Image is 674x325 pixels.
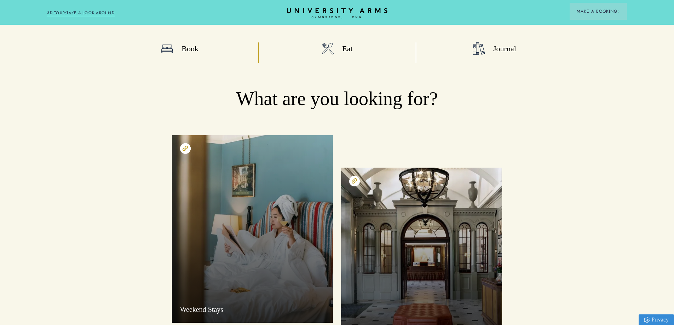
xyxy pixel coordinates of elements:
a: Privacy [639,314,674,325]
img: Arrow icon [617,10,620,13]
img: Privacy [644,317,650,323]
a: Home [286,8,388,19]
a: Book [101,42,258,63]
a: Eat [258,42,415,63]
span: Make a Booking [577,8,620,14]
img: image-1032a7a99542b470336d6dd8b4de4d1effc4bb3d-27x28-svg [322,42,334,55]
img: image-84912b104aeede839104f32f4863c0050f6e12c9-26x26-svg [473,42,485,55]
h3: Weekend Stays [180,304,301,315]
button: Make a BookingArrow icon [570,3,627,20]
img: image-9a474d898ce79cf645282ae7fc03ade7b400483f-33x22-svg [161,42,173,55]
h3: Eat [342,43,352,54]
a: image-746cfa8014ef75a1f3583e04168a5861173af88c-4000x6000-jpg Weekend Stays [172,135,333,323]
h3: Journal [493,43,516,54]
h3: Book [182,43,198,54]
a: 3D TOUR:TAKE A LOOK AROUND [47,10,115,16]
